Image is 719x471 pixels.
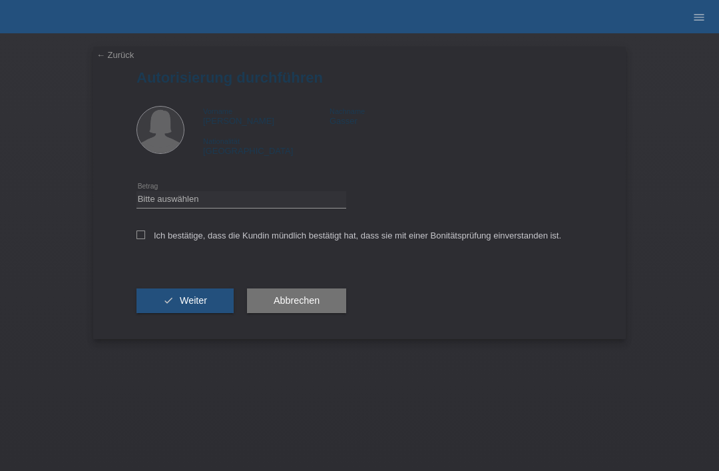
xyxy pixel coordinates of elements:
[247,288,346,314] button: Abbrechen
[330,107,365,115] span: Nachname
[203,107,232,115] span: Vorname
[97,50,134,60] a: ← Zurück
[136,69,583,86] h1: Autorisierung durchführen
[274,295,320,306] span: Abbrechen
[330,106,456,126] div: Gasser
[692,11,706,24] i: menu
[686,13,712,21] a: menu
[203,137,240,145] span: Nationalität
[136,288,234,314] button: check Weiter
[203,106,330,126] div: [PERSON_NAME]
[163,295,174,306] i: check
[180,295,207,306] span: Weiter
[136,231,561,240] label: Ich bestätige, dass die Kundin mündlich bestätigt hat, dass sie mit einer Bonitätsprüfung einvers...
[203,136,330,156] div: [GEOGRAPHIC_DATA]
